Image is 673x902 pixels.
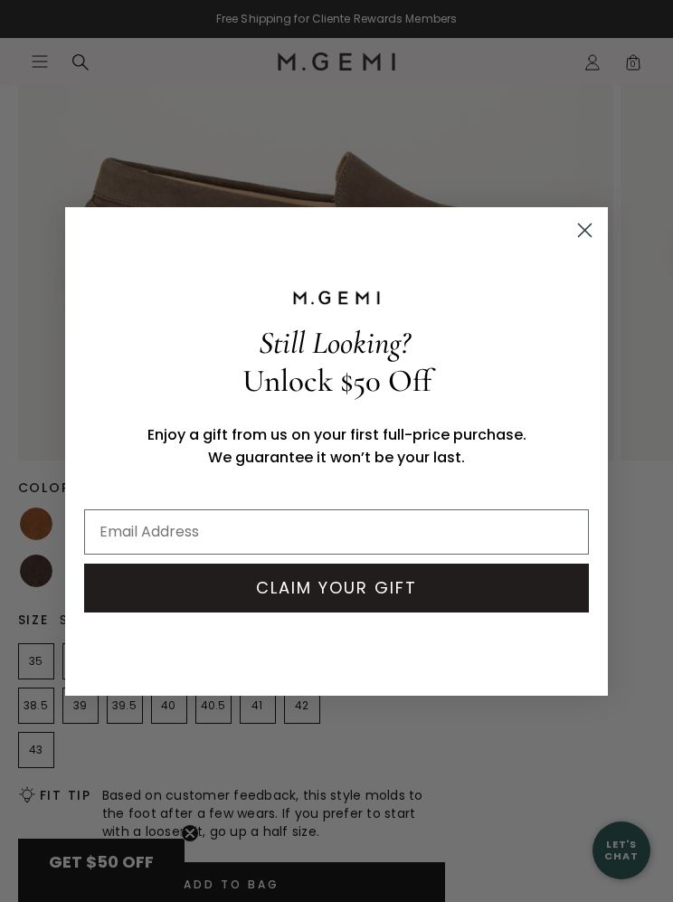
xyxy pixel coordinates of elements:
span: Enjoy a gift from us on your first full-price purchase. We guarantee it won’t be your last. [147,424,526,468]
button: Close dialog [569,214,601,246]
span: Still Looking? [259,324,410,362]
input: Email Address [84,509,589,555]
button: CLAIM YOUR GIFT [84,564,589,612]
span: Unlock $50 Off [242,362,431,400]
img: M.GEMI [291,290,382,306]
